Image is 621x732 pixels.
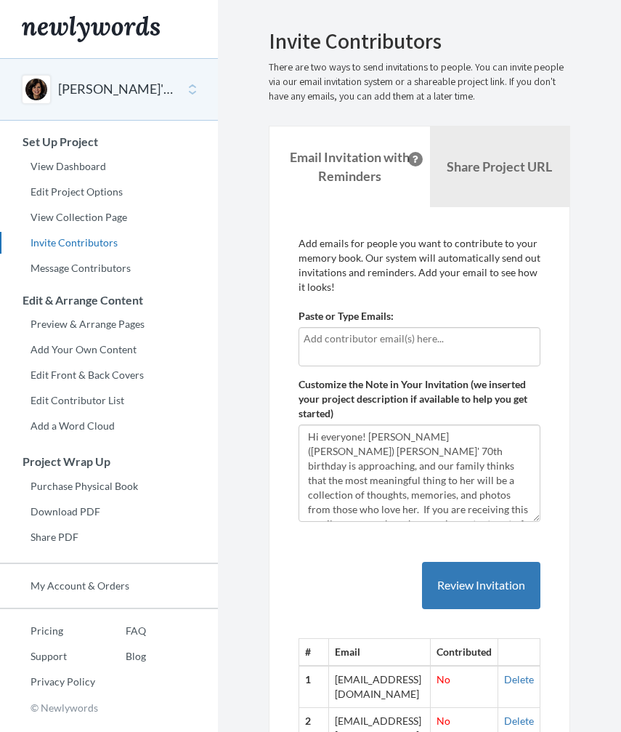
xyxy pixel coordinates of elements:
button: [PERSON_NAME]'s 70th Birthday Book [58,80,176,99]
img: Newlywords logo [22,16,160,42]
span: No [437,715,450,727]
td: [EMAIL_ADDRESS][DOMAIN_NAME] [329,666,431,707]
a: Blog [95,645,146,667]
input: Add contributor email(s) here... [304,331,535,347]
a: FAQ [95,620,146,642]
th: # [299,638,329,665]
p: There are two ways to send invitations to people. You can invite people via our email invitation ... [269,60,570,104]
textarea: Hi everyone! [PERSON_NAME] ([PERSON_NAME]) [PERSON_NAME]' 70th birthday is approaching, and our f... [299,425,540,522]
label: Paste or Type Emails: [299,309,394,323]
h3: Edit & Arrange Content [1,294,218,307]
strong: Email Invitation with Reminders [290,149,410,184]
button: Review Invitation [422,562,540,609]
label: Customize the Note in Your Invitation (we inserted your project description if available to help ... [299,377,540,421]
th: 1 [299,666,329,707]
h3: Set Up Project [1,135,218,148]
p: Add emails for people you want to contribute to your memory book. Our system will automatically s... [299,236,540,294]
th: Email [329,638,431,665]
h2: Invite Contributors [269,29,570,53]
b: Share Project URL [447,158,552,174]
span: No [437,673,450,685]
a: Delete [504,673,534,685]
a: Delete [504,715,534,727]
h3: Project Wrap Up [1,455,218,468]
th: Contributed [431,638,498,665]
